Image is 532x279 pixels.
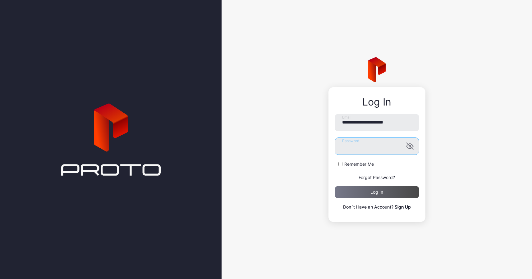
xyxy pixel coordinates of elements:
p: Don`t Have an Account? [335,203,419,211]
div: Log in [370,190,383,195]
input: Password [335,137,419,155]
input: Email [335,114,419,131]
a: Forgot Password? [359,175,395,180]
div: Log In [335,97,419,108]
button: Password [406,142,414,150]
button: Log in [335,186,419,198]
a: Sign Up [395,204,411,209]
label: Remember Me [344,161,374,167]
